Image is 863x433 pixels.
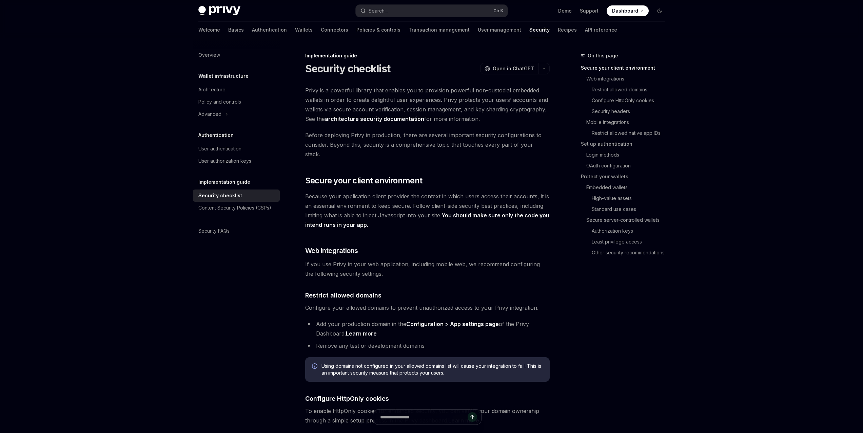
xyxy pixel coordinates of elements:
[305,175,423,186] span: Secure your client environment
[198,86,225,94] div: Architecture
[493,8,504,14] span: Ctrl K
[592,236,670,247] a: Least privilege access
[592,225,670,236] a: Authorization keys
[321,363,543,376] span: Using domains not configured in your allowed domains list will cause your integration to fail. Th...
[480,63,538,74] button: Open in ChatGPT
[586,149,670,160] a: Login methods
[305,192,550,230] span: Because your application client provides the context in which users access their accounts, it is ...
[654,5,665,16] button: Toggle dark mode
[305,52,550,59] div: Implementation guide
[312,363,319,370] svg: Info
[592,106,670,117] a: Security headers
[198,72,249,80] h5: Wallet infrastructure
[558,7,572,14] a: Demo
[198,192,242,200] div: Security checklist
[468,412,477,422] button: Send message
[193,225,280,237] a: Security FAQs
[193,155,280,167] a: User authorization keys
[612,7,638,14] span: Dashboard
[588,52,618,60] span: On this page
[529,22,550,38] a: Security
[478,22,521,38] a: User management
[228,22,244,38] a: Basics
[409,22,470,38] a: Transaction management
[198,178,250,186] h5: Implementation guide
[325,115,424,123] a: architecture security documentation
[198,227,230,235] div: Security FAQs
[581,139,670,149] a: Set up authentication
[585,22,617,38] a: API reference
[586,73,670,84] a: Web integrations
[193,190,280,202] a: Security checklist
[586,117,670,128] a: Mobile integrations
[305,259,550,278] span: If you use Privy in your web application, including mobile web, we recommend configuring the foll...
[586,182,670,193] a: Embedded wallets
[198,51,220,59] div: Overview
[193,143,280,155] a: User authentication
[198,145,241,153] div: User authentication
[198,98,241,106] div: Policy and controls
[592,128,670,139] a: Restrict allowed native app IDs
[356,5,508,17] button: Search...CtrlK
[305,303,550,312] span: Configure your allowed domains to prevent unauthorized access to your Privy integration.
[305,291,381,300] span: Restrict allowed domains
[321,22,348,38] a: Connectors
[252,22,287,38] a: Authentication
[198,131,234,139] h5: Authentication
[305,319,550,338] li: Add your production domain in the of the Privy Dashboard.
[607,5,649,16] a: Dashboard
[198,22,220,38] a: Welcome
[592,84,670,95] a: Restrict allowed domains
[369,7,388,15] div: Search...
[305,394,389,403] span: Configure HttpOnly cookies
[356,22,400,38] a: Policies & controls
[406,321,499,328] a: Configuration > App settings page
[305,246,358,255] span: Web integrations
[305,341,550,350] li: Remove any test or development domains
[193,96,280,108] a: Policy and controls
[193,84,280,96] a: Architecture
[580,7,599,14] a: Support
[198,204,271,212] div: Content Security Policies (CSPs)
[346,330,377,337] a: Learn more
[581,171,670,182] a: Protect your wallets
[586,160,670,171] a: OAuth configuration
[198,110,221,118] div: Advanced
[558,22,577,38] a: Recipes
[592,193,670,204] a: High-value assets
[193,49,280,61] a: Overview
[592,247,670,258] a: Other security recommendations
[305,406,550,425] span: To enable HttpOnly cookies for enhanced security, you can verify your domain ownership through a ...
[198,6,240,16] img: dark logo
[193,202,280,214] a: Content Security Policies (CSPs)
[493,65,534,72] span: Open in ChatGPT
[581,62,670,73] a: Secure your client environment
[198,157,251,165] div: User authorization keys
[592,95,670,106] a: Configure HttpOnly cookies
[305,86,550,124] span: Privy is a powerful library that enables you to provision powerful non-custodial embedded wallets...
[586,215,670,225] a: Secure server-controlled wallets
[592,204,670,215] a: Standard use cases
[305,130,550,159] span: Before deploying Privy in production, there are several important security configurations to cons...
[295,22,313,38] a: Wallets
[305,62,391,75] h1: Security checklist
